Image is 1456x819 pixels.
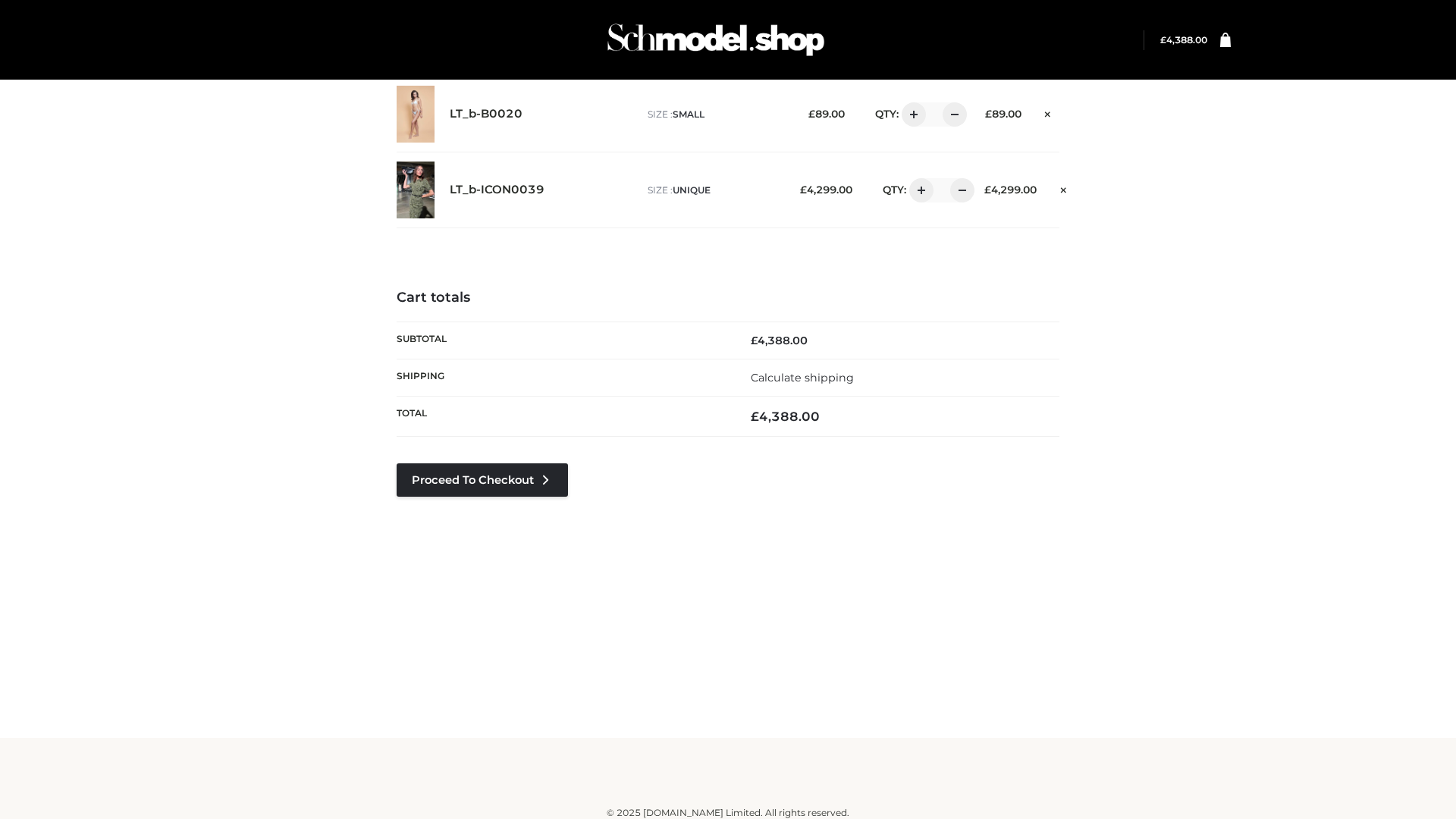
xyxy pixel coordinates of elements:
[1037,102,1059,122] a: Remove this item
[397,322,728,359] th: Subtotal
[808,108,845,120] bdi: 89.00
[800,184,807,196] span: £
[1160,34,1207,45] bdi: 4,388.00
[984,184,1037,196] bdi: 4,299.00
[450,107,522,121] a: LT_b-B0020
[808,108,815,120] span: £
[450,183,544,197] a: LT_b-ICON0039
[397,359,728,396] th: Shipping
[984,184,991,196] span: £
[860,102,962,127] div: QTY:
[751,409,820,424] bdi: 4,388.00
[985,108,992,120] span: £
[1160,34,1166,45] span: £
[800,184,852,196] bdi: 4,299.00
[751,409,759,424] span: £
[751,334,808,347] bdi: 4,388.00
[751,371,854,384] a: Calculate shipping
[751,334,758,347] span: £
[1052,178,1075,198] a: Remove this item
[1160,34,1207,45] a: £4,388.00
[673,108,704,120] span: SMALL
[602,10,830,70] img: Schmodel Admin 964
[397,397,728,437] th: Total
[397,290,1059,306] h4: Cart totals
[397,463,568,497] a: Proceed to Checkout
[673,184,711,196] span: UNIQUE
[985,108,1021,120] bdi: 89.00
[868,178,969,202] div: QTY:
[648,108,785,121] p: size :
[648,184,785,197] p: size :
